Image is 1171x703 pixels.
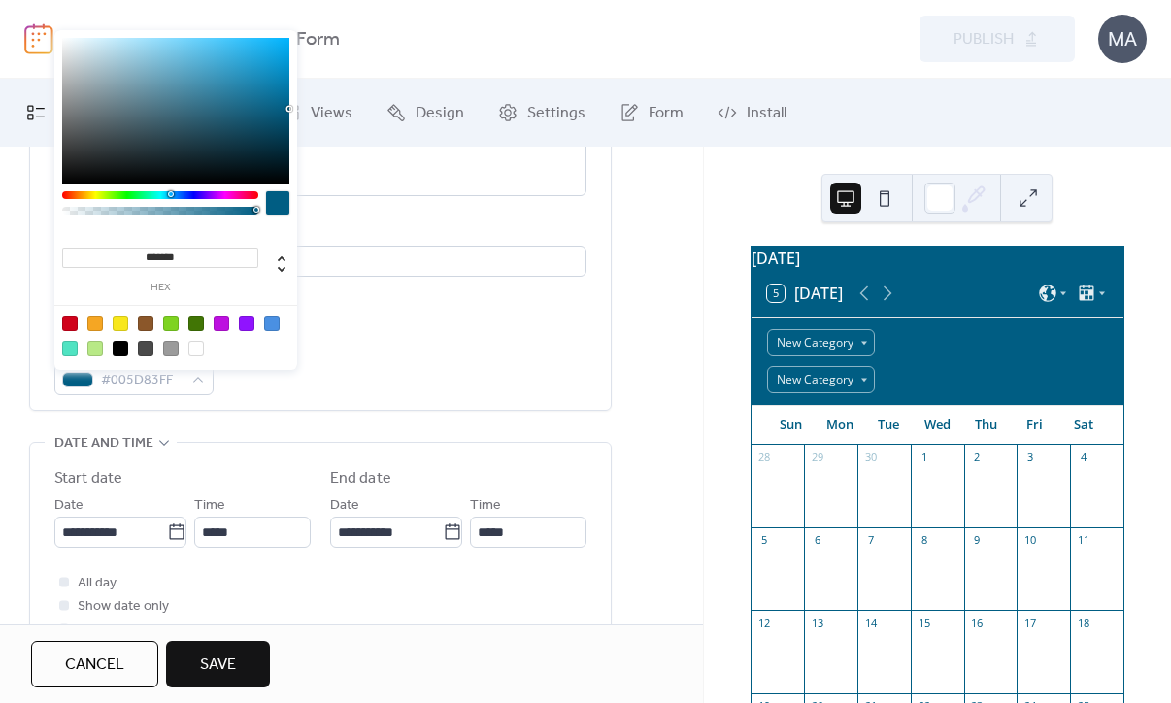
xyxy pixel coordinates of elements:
button: Cancel [31,641,158,687]
div: 8 [917,533,931,548]
span: Time [194,494,225,518]
span: All day [78,572,117,595]
div: 16 [970,616,985,630]
div: Location [54,219,583,243]
div: 29 [810,451,824,465]
div: 4 [1076,451,1090,465]
div: Fri [1011,406,1059,445]
span: Design [416,102,464,125]
a: Views [267,86,367,139]
label: hex [62,283,258,293]
div: Sun [767,406,816,445]
div: #4A90E2 [264,316,280,331]
div: #50E3C2 [62,341,78,356]
div: 6 [810,533,824,548]
a: Install [703,86,801,139]
div: 18 [1076,616,1090,630]
div: Sat [1059,406,1108,445]
b: Request Form [222,21,340,58]
span: Save [200,653,236,677]
div: [DATE] [752,247,1123,270]
b: / [215,21,222,58]
div: #8B572A [138,316,153,331]
div: 12 [757,616,772,630]
span: Cancel [65,653,124,677]
div: #9013FE [239,316,254,331]
span: Form [649,102,684,125]
div: #D0021B [62,316,78,331]
div: 14 [863,616,878,630]
span: Hide end time [78,619,162,642]
div: 2 [970,451,985,465]
div: Start date [54,467,122,490]
div: Tue [864,406,913,445]
button: 5[DATE] [760,280,850,307]
span: Date [54,494,84,518]
a: Form [605,86,698,139]
div: 3 [1022,451,1037,465]
span: Install [747,102,786,125]
span: Settings [527,102,585,125]
div: #FFFFFF [188,341,204,356]
div: 30 [863,451,878,465]
div: 10 [1022,533,1037,548]
div: 11 [1076,533,1090,548]
div: 17 [1022,616,1037,630]
a: My Events [12,86,140,139]
div: 9 [970,533,985,548]
div: 15 [917,616,931,630]
div: #7ED321 [163,316,179,331]
div: Wed [913,406,961,445]
button: Save [166,641,270,687]
div: #417505 [188,316,204,331]
div: #000000 [113,341,128,356]
img: logo [24,23,53,54]
div: 1 [917,451,931,465]
div: Thu [961,406,1010,445]
a: [DOMAIN_NAME] [65,21,215,58]
div: #4A4A4A [138,341,153,356]
div: 7 [863,533,878,548]
span: Time [470,494,501,518]
div: #9B9B9B [163,341,179,356]
span: #005D83FF [101,369,183,392]
div: #B8E986 [87,341,103,356]
a: Settings [484,86,600,139]
a: Design [372,86,479,139]
div: #F8E71C [113,316,128,331]
span: Views [311,102,352,125]
span: Date and time [54,432,153,455]
div: 5 [757,533,772,548]
div: 13 [810,616,824,630]
div: MA [1098,15,1147,63]
div: #F5A623 [87,316,103,331]
div: Mon [816,406,864,445]
span: Show date only [78,595,169,619]
span: Date [330,494,359,518]
div: 28 [757,451,772,465]
div: End date [330,467,391,490]
div: #BD10E0 [214,316,229,331]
